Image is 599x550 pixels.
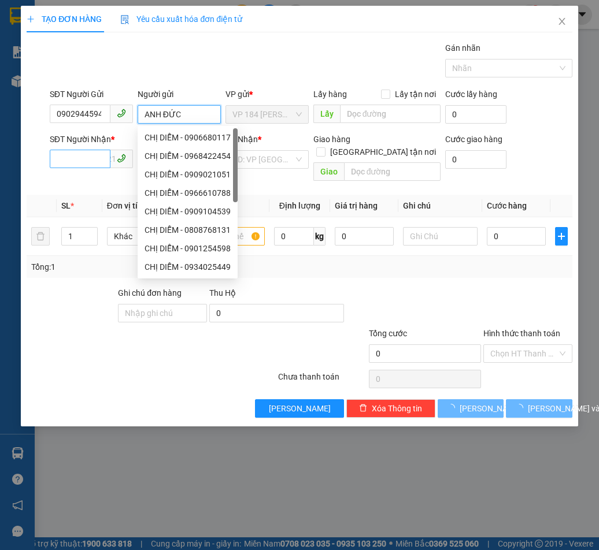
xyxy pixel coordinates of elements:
[369,329,407,338] span: Tổng cước
[372,402,422,415] span: Xóa Thông tin
[145,261,231,273] div: CHỊ DIỄM - 0934025449
[10,79,102,95] div: 0909202504
[31,227,50,246] button: delete
[326,146,441,158] span: [GEOGRAPHIC_DATA] tận nơi
[555,227,568,246] button: plus
[255,399,344,418] button: [PERSON_NAME]
[438,399,504,418] button: [PERSON_NAME]
[10,51,102,79] div: CHỊ [PERSON_NAME]
[138,239,238,258] div: CHỊ DIỄM - 0901254598
[313,105,340,123] span: Lấy
[515,404,528,412] span: loading
[138,147,238,165] div: CHỊ DIỄM - 0968422454
[145,131,231,144] div: CHỊ DIỄM - 0906680117
[346,399,435,418] button: deleteXóa Thông tin
[279,201,320,210] span: Định lượng
[313,162,344,181] span: Giao
[487,201,527,210] span: Cước hàng
[127,81,171,102] span: VPVT
[138,165,238,184] div: CHỊ DIỄM - 0909021051
[10,10,102,51] div: VP 184 [PERSON_NAME] - HCM
[61,201,71,210] span: SL
[225,135,258,144] span: VP Nhận
[138,258,238,276] div: CHỊ DIỄM - 0934025449
[445,105,506,124] input: Cước lấy hàng
[445,135,502,144] label: Cước giao hàng
[445,90,497,99] label: Cước lấy hàng
[145,168,231,181] div: CHỊ DIỄM - 0909021051
[546,6,578,38] button: Close
[10,11,28,23] span: Gửi:
[314,227,326,246] span: kg
[118,288,182,298] label: Ghi chú đơn hàng
[390,88,441,101] span: Lấy tận nơi
[50,133,133,146] div: SĐT Người Nhận
[145,150,231,162] div: CHỊ DIỄM - 0968422454
[225,88,309,101] div: VP gửi
[335,201,378,210] span: Giá trị hàng
[483,329,560,338] label: Hình thức thanh toán
[120,14,242,24] span: Yêu cầu xuất hóa đơn điện tử
[138,128,238,147] div: CHỊ DIỄM - 0906680117
[398,195,482,217] th: Ghi chú
[50,88,133,101] div: SĐT Người Gửi
[117,154,126,163] span: phone
[359,404,367,413] span: delete
[138,184,238,202] div: CHỊ DIỄM - 0966610788
[460,402,522,415] span: [PERSON_NAME]
[344,162,441,181] input: Dọc đường
[269,402,331,415] span: [PERSON_NAME]
[27,15,35,23] span: plus
[117,109,126,118] span: phone
[232,106,302,123] span: VP 184 Nguyễn Văn Trỗi - HCM
[110,65,204,81] div: 0909202504
[31,261,232,273] div: Tổng: 1
[138,88,221,101] div: Người gửi
[335,227,394,246] input: 0
[145,205,231,218] div: CHỊ DIỄM - 0909104539
[110,10,204,38] div: VP 108 [PERSON_NAME]
[209,288,236,298] span: Thu Hộ
[138,202,238,221] div: CHỊ DIỄM - 0909104539
[313,90,347,99] span: Lấy hàng
[145,242,231,255] div: CHỊ DIỄM - 0901254598
[110,11,138,23] span: Nhận:
[107,201,150,210] span: Đơn vị tính
[506,399,572,418] button: [PERSON_NAME] và In
[110,38,204,65] div: CHỊ [PERSON_NAME]
[145,187,231,199] div: CHỊ DIỄM - 0966610788
[403,227,478,246] input: Ghi Chú
[447,404,460,412] span: loading
[120,15,130,24] img: icon
[118,304,207,322] input: Ghi chú đơn hàng
[138,221,238,239] div: CHỊ DIỄM - 0808768131
[27,14,102,24] span: TẠO ĐƠN HÀNG
[556,232,567,241] span: plus
[445,150,506,169] input: Cước giao hàng
[313,135,350,144] span: Giao hàng
[145,224,231,236] div: CHỊ DIỄM - 0808768131
[277,370,368,391] div: Chưa thanh toán
[445,43,480,53] label: Gán nhãn
[340,105,441,123] input: Dọc đường
[114,228,175,245] span: Khác
[557,17,567,26] span: close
